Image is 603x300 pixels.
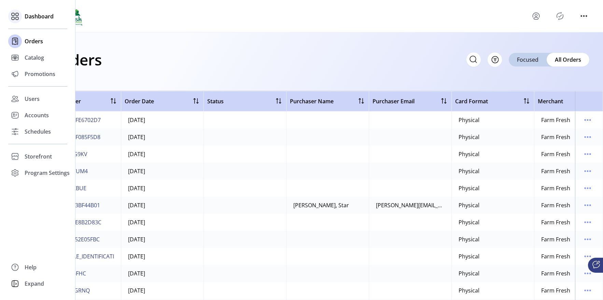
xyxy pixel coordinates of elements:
td: [DATE] [121,231,204,248]
td: [DATE] [121,248,204,265]
button: menu [578,11,589,21]
span: Program Settings [25,169,70,177]
td: [DATE] [121,197,204,214]
td: [DATE] [121,214,204,231]
div: Physical [459,235,479,243]
td: [DATE] [121,129,204,146]
h1: Orders [52,48,102,72]
button: Publisher Panel [555,11,565,21]
div: Farm Fresh [541,269,570,277]
span: Catalog [25,54,44,62]
div: Physical [459,252,479,260]
div: Farm Fresh [541,252,570,260]
button: menu [582,166,593,177]
div: Physical [459,184,479,192]
div: [PERSON_NAME][EMAIL_ADDRESS][PERSON_NAME][DOMAIN_NAME] [376,201,445,209]
button: menu [582,217,593,228]
div: Physical [459,218,479,226]
td: [DATE] [121,111,204,129]
div: Farm Fresh [541,201,570,209]
td: [DATE] [121,282,204,299]
span: Help [25,263,37,271]
span: Expand [25,280,44,288]
span: Accounts [25,111,49,119]
span: Users [25,95,40,103]
td: [DATE] [121,180,204,197]
div: Farm Fresh [541,167,570,175]
button: menu [582,268,593,279]
span: Orders [25,37,43,45]
span: Status [207,97,224,105]
span: Schedules [25,127,51,136]
div: Farm Fresh [541,133,570,141]
span: Focused [517,56,538,64]
span: Dashboard [25,12,54,20]
td: [DATE] [121,146,204,163]
button: Filter Button [488,52,502,67]
div: All Orders [547,53,589,66]
span: [US_VEHICLE_IDENTIFICATION_NUMBER] [47,252,149,260]
span: Promotions [25,70,55,78]
button: menu [582,285,593,296]
button: menu [582,115,593,125]
button: menu [531,11,542,21]
div: Farm Fresh [541,150,570,158]
div: Farm Fresh [541,116,570,124]
button: menu [582,251,593,262]
button: menu [582,200,593,211]
div: Focused [509,53,547,66]
td: [DATE] [121,265,204,282]
button: menu [582,132,593,142]
span: Card Format [455,97,488,105]
div: Physical [459,286,479,295]
div: Physical [459,269,479,277]
span: Purchaser Email [373,97,415,105]
td: [DATE] [121,163,204,180]
span: Storefront [25,152,52,161]
div: Farm Fresh [541,235,570,243]
span: Merchant [538,97,563,105]
div: Physical [459,133,479,141]
button: [US_VEHICLE_IDENTIFICATION_NUMBER] [45,251,151,262]
div: Farm Fresh [541,286,570,295]
span: All Orders [555,56,581,64]
div: Farm Fresh [541,218,570,226]
button: menu [582,234,593,245]
span: Order Date [125,97,154,105]
div: Physical [459,201,479,209]
div: Physical [459,116,479,124]
button: menu [582,183,593,194]
div: [PERSON_NAME], Star [293,201,349,209]
button: menu [582,149,593,160]
div: Physical [459,150,479,158]
div: Physical [459,167,479,175]
span: Purchaser Name [290,97,334,105]
div: Farm Fresh [541,184,570,192]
